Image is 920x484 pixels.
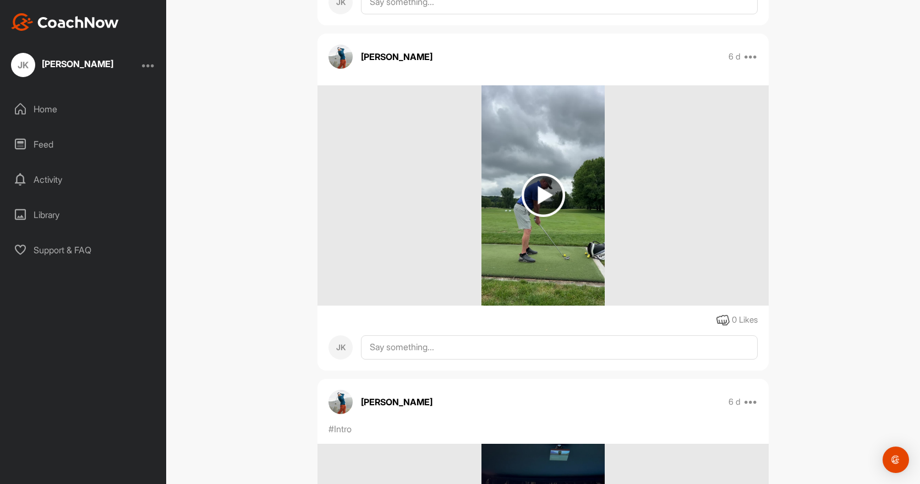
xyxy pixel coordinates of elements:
div: Feed [6,130,161,158]
img: avatar [328,45,353,69]
img: media [481,85,605,306]
div: JK [328,335,353,360]
p: 6 d [729,396,741,407]
img: avatar [328,390,353,414]
p: #Intro [328,422,352,436]
img: play [522,173,565,217]
p: [PERSON_NAME] [361,50,432,63]
p: [PERSON_NAME] [361,395,432,409]
div: 0 Likes [732,314,758,327]
div: Open Intercom Messenger [883,447,909,473]
div: Activity [6,166,161,193]
div: JK [11,53,35,77]
div: Home [6,95,161,123]
p: 6 d [729,51,741,62]
img: CoachNow [11,13,119,31]
div: Library [6,201,161,229]
div: [PERSON_NAME] [42,59,113,68]
div: Support & FAQ [6,236,161,264]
